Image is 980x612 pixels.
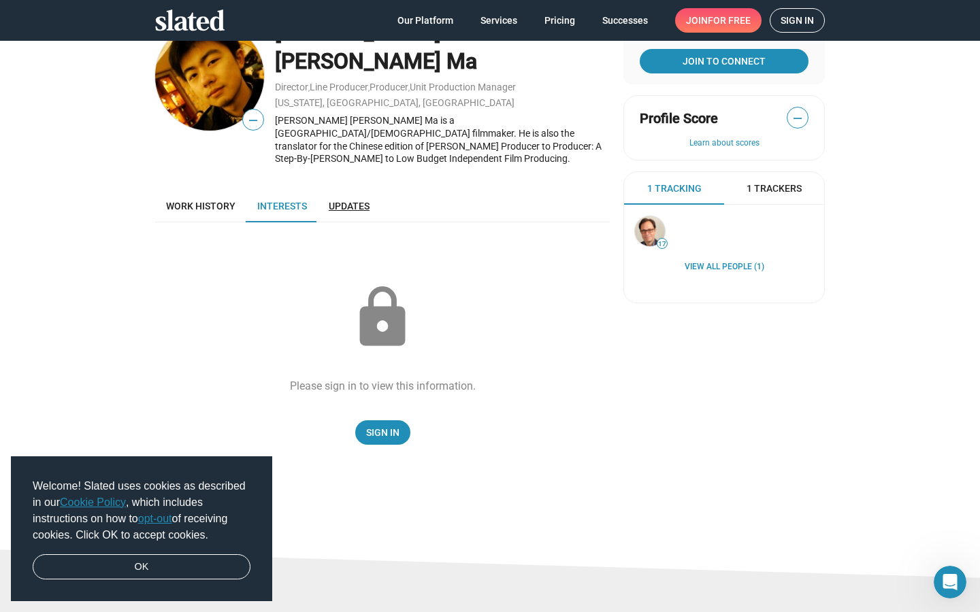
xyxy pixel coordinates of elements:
a: Producer [370,82,408,92]
div: [PERSON_NAME] [PERSON_NAME] Ma is a [GEOGRAPHIC_DATA]/[DEMOGRAPHIC_DATA] filmmaker. He is also th... [275,114,610,165]
a: Interests [246,190,318,222]
span: Successes [602,8,648,33]
a: opt-out [138,513,172,524]
span: 1 Trackers [747,182,802,195]
span: Sign In [366,420,399,445]
a: Line Producer [310,82,368,92]
span: Join [686,8,751,33]
span: Welcome! Slated uses cookies as described in our , which includes instructions on how to of recei... [33,478,250,543]
span: Updates [329,201,370,211]
a: dismiss cookie message [33,554,250,580]
span: Sign in [781,9,814,32]
span: — [787,109,808,127]
a: Services [470,8,528,33]
a: Joinfor free [675,8,762,33]
a: Sign In [355,420,410,445]
a: Pricing [534,8,586,33]
a: Cookie Policy [60,496,126,508]
img: Ira Deutchman [635,216,665,246]
span: Pricing [544,8,575,33]
span: Services [480,8,517,33]
a: Join To Connect [640,49,808,73]
span: , [408,84,410,92]
span: Our Platform [397,8,453,33]
button: Learn about scores [640,138,808,149]
span: 17 [657,240,667,248]
a: Sign in [770,8,825,33]
div: [PERSON_NAME] [PERSON_NAME] Ma [275,18,610,75]
a: Our Platform [387,8,464,33]
a: Updates [318,190,380,222]
a: Director [275,82,308,92]
span: , [368,84,370,92]
iframe: Intercom live chat [934,566,966,598]
span: 1 Tracking [647,182,702,195]
a: Work history [155,190,246,222]
a: Successes [591,8,659,33]
a: Unit Production Manager [410,82,516,92]
span: Join To Connect [642,49,806,73]
span: Interests [257,201,307,211]
div: cookieconsent [11,456,272,602]
span: , [308,84,310,92]
span: Profile Score [640,109,718,128]
a: View all People (1) [685,262,764,273]
img: Alex Ruiqing Ma [155,22,264,131]
span: for free [708,8,751,33]
div: Please sign in to view this information. [290,379,476,393]
a: [US_STATE], [GEOGRAPHIC_DATA], [GEOGRAPHIC_DATA] [275,97,514,108]
span: Work history [166,201,235,211]
span: — [243,112,263,129]
mat-icon: lock [348,284,416,352]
